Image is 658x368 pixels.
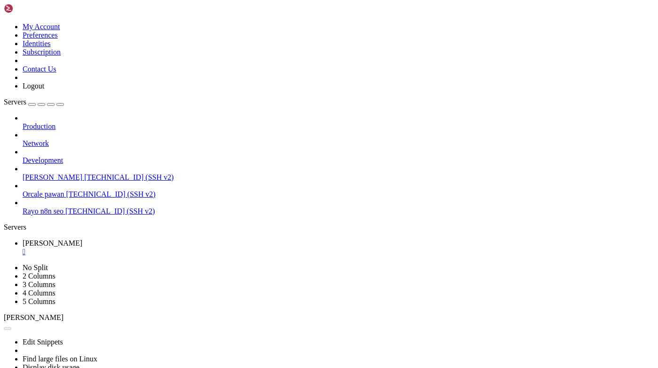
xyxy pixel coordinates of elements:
span: [TECHNICAL_ID] (SSH v2) [65,207,155,215]
span: Production [23,122,55,130]
li: Rayo n8n seo [TECHNICAL_ID] (SSH v2) [23,199,654,216]
span: Development [23,156,63,164]
a: Contact Us [23,65,56,73]
a: 2 Columns [23,272,55,280]
a: Subscription [23,48,61,56]
a: Servers [4,98,64,106]
span: [PERSON_NAME] [23,239,82,247]
a: Dev rayo [23,239,654,256]
a: No Split [23,264,48,272]
span: [TECHNICAL_ID] (SSH v2) [84,173,174,181]
a: Find large files on Linux [23,355,97,363]
a: Logout [23,82,44,90]
li: [PERSON_NAME] [TECHNICAL_ID] (SSH v2) [23,165,654,182]
a: 4 Columns [23,289,55,297]
img: Shellngn [4,4,58,13]
span: Rayo n8n seo [23,207,63,215]
span: Network [23,139,49,147]
li: Network [23,131,654,148]
a: Edit Snippets [23,338,63,346]
span: [PERSON_NAME] [23,173,82,181]
a: 3 Columns [23,280,55,288]
div: (0, 1) [4,12,8,20]
span: Orcale pawan [23,190,64,198]
a: Rayo n8n seo [TECHNICAL_ID] (SSH v2) [23,207,654,216]
li: Orcale pawan [TECHNICAL_ID] (SSH v2) [23,182,654,199]
a: Preferences [23,31,58,39]
a: [PERSON_NAME] [TECHNICAL_ID] (SSH v2) [23,173,654,182]
a: Identities [23,40,51,48]
x-row: Connecting [TECHNICAL_ID]... [4,4,535,12]
a: Development [23,156,654,165]
span: Servers [4,98,26,106]
a: Production [23,122,654,131]
div: Servers [4,223,654,232]
a:  [23,248,654,256]
a: 5 Columns [23,297,55,305]
a: Network [23,139,654,148]
span: [PERSON_NAME] [4,313,63,321]
li: Development [23,148,654,165]
a: Orcale pawan [TECHNICAL_ID] (SSH v2) [23,190,654,199]
span: [TECHNICAL_ID] (SSH v2) [66,190,155,198]
li: Production [23,114,654,131]
a: My Account [23,23,60,31]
